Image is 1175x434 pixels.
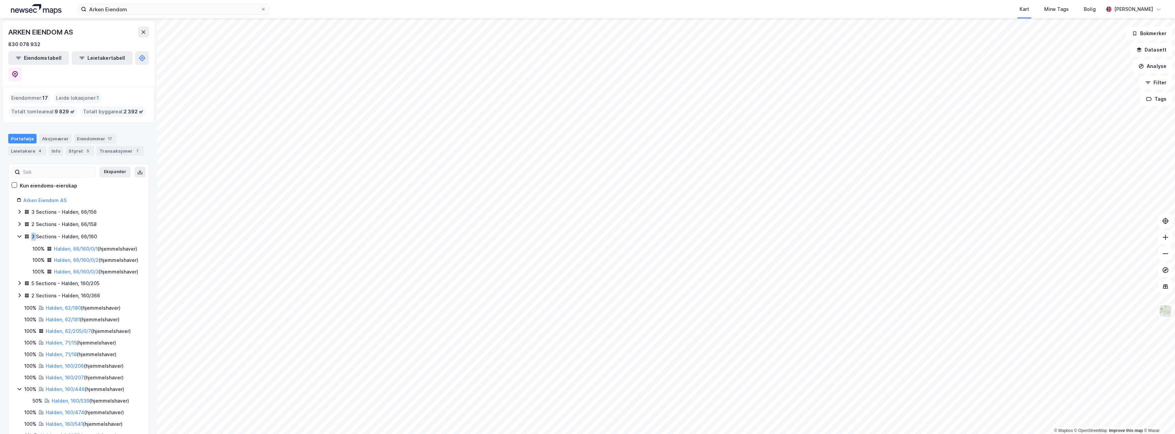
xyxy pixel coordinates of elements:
div: ARKEN EIENDOM AS [8,27,74,38]
div: 100% [24,408,37,417]
div: 100% [24,385,37,393]
div: [PERSON_NAME] [1114,5,1153,13]
div: ( hjemmelshaver ) [46,350,116,359]
img: logo.a4113a55bc3d86da70a041830d287a7e.svg [11,4,61,14]
a: Halden, 62/181 [46,317,80,322]
a: Halden, 66/160/0/2 [54,257,99,263]
span: 9 829 ㎡ [55,108,75,116]
div: Kontrollprogram for chat [1141,401,1175,434]
div: 100% [32,256,45,264]
div: ( hjemmelshaver ) [46,385,124,393]
a: Halden, 66/160/0/1 [54,246,98,252]
div: Transaksjoner [97,146,143,156]
a: Halden, 160/446 [46,386,85,392]
a: Halden, 160/474 [46,409,84,415]
div: Bolig [1084,5,1096,13]
div: ( hjemmelshaver ) [46,339,116,347]
button: Ekspander [99,167,130,178]
button: Tags [1141,92,1172,106]
button: Analyse [1133,59,1172,73]
input: Søk på adresse, matrikkel, gårdeiere, leietakere eller personer [86,4,261,14]
button: Datasett [1131,43,1172,57]
a: OpenStreetMap [1074,428,1107,433]
div: Leide lokasjoner : [53,93,102,103]
div: Info [49,146,63,156]
div: Kun eiendoms-eierskap [20,182,77,190]
button: Filter [1139,76,1172,89]
button: Eiendomstabell [8,51,69,65]
div: 5 Sections - Halden, 160/205 [31,279,99,288]
a: Arken Eiendom AS [23,197,67,203]
div: 100% [24,304,37,312]
div: Kart [1020,5,1029,13]
div: ( hjemmelshaver ) [54,268,138,276]
a: Halden, 66/160/0/3 [54,269,99,275]
div: 17 [107,135,113,142]
div: 100% [24,327,37,335]
a: Halden, 160/206 [46,363,84,369]
a: Halden, 62/205/0/7 [46,328,91,334]
div: ( hjemmelshaver ) [54,245,137,253]
a: Halden, 71/18 [46,351,77,357]
div: ( hjemmelshaver ) [52,397,129,405]
div: Styret [66,146,94,156]
button: Leietakertabell [72,51,133,65]
span: 2 392 ㎡ [124,108,143,116]
div: Portefølje [8,134,37,143]
div: 100% [24,316,37,324]
div: ( hjemmelshaver ) [46,304,121,312]
a: Halden, 160/207 [46,375,84,380]
div: 50% [32,397,42,405]
div: ( hjemmelshaver ) [46,420,123,428]
div: Eiendommer : [9,93,51,103]
div: 100% [24,374,37,382]
div: ( hjemmelshaver ) [54,256,138,264]
a: Halden, 71/15 [46,340,77,346]
div: 5 [84,148,91,154]
div: 2 Sections - Halden, 66/158 [31,220,97,228]
div: 3 Sections - Halden, 66/160 [31,233,97,241]
div: 100% [24,339,37,347]
div: Mine Tags [1044,5,1069,13]
div: ( hjemmelshaver ) [46,316,120,324]
span: 1 [97,94,99,102]
div: Leietakere [8,146,46,156]
div: 100% [24,420,37,428]
div: Totalt tomteareal : [9,106,78,117]
a: Halden, 62/180 [46,305,81,311]
input: Søk [20,167,95,177]
div: 3 Sections - Halden, 66/156 [31,208,97,216]
div: ( hjemmelshaver ) [46,327,131,335]
div: 100% [32,245,45,253]
div: ( hjemmelshaver ) [46,362,124,370]
a: Halden, 160/539 [52,398,89,404]
div: 100% [32,268,45,276]
div: ( hjemmelshaver ) [46,408,124,417]
div: 4 [37,148,43,154]
div: 100% [24,362,37,370]
div: Eiendommer [74,134,116,143]
span: 17 [42,94,48,102]
div: 2 Sections - Halden, 160/366 [31,292,100,300]
div: ( hjemmelshaver ) [46,374,124,382]
div: Aksjonærer [39,134,71,143]
div: 7 [134,148,141,154]
a: Halden, 160/541 [46,421,83,427]
iframe: Chat Widget [1141,401,1175,434]
button: Bokmerker [1126,27,1172,40]
div: 100% [24,350,37,359]
img: Z [1159,305,1172,318]
div: 830 078 932 [8,40,40,48]
a: Mapbox [1054,428,1073,433]
div: Totalt byggareal : [80,106,146,117]
a: Improve this map [1109,428,1143,433]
